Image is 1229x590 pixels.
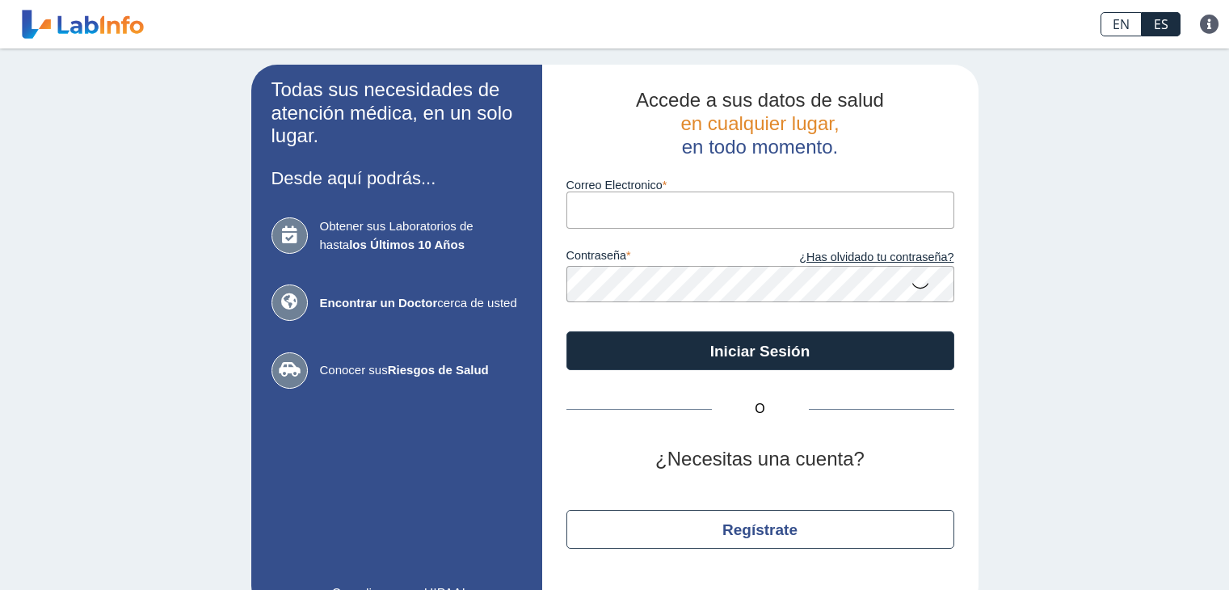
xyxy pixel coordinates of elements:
a: EN [1101,12,1142,36]
button: Regístrate [566,510,954,549]
b: los Últimos 10 Años [349,238,465,251]
span: cerca de usted [320,294,522,313]
h2: ¿Necesitas una cuenta? [566,448,954,471]
h3: Desde aquí podrás... [271,168,522,188]
label: contraseña [566,249,760,267]
span: en todo momento. [682,136,838,158]
a: ES [1142,12,1181,36]
span: en cualquier lugar, [680,112,839,134]
span: Conocer sus [320,361,522,380]
a: ¿Has olvidado tu contraseña? [760,249,954,267]
button: Iniciar Sesión [566,331,954,370]
span: Accede a sus datos de salud [636,89,884,111]
span: Obtener sus Laboratorios de hasta [320,217,522,254]
b: Riesgos de Salud [388,363,489,377]
b: Encontrar un Doctor [320,296,438,310]
label: Correo Electronico [566,179,954,192]
span: O [712,399,809,419]
h2: Todas sus necesidades de atención médica, en un solo lugar. [271,78,522,148]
